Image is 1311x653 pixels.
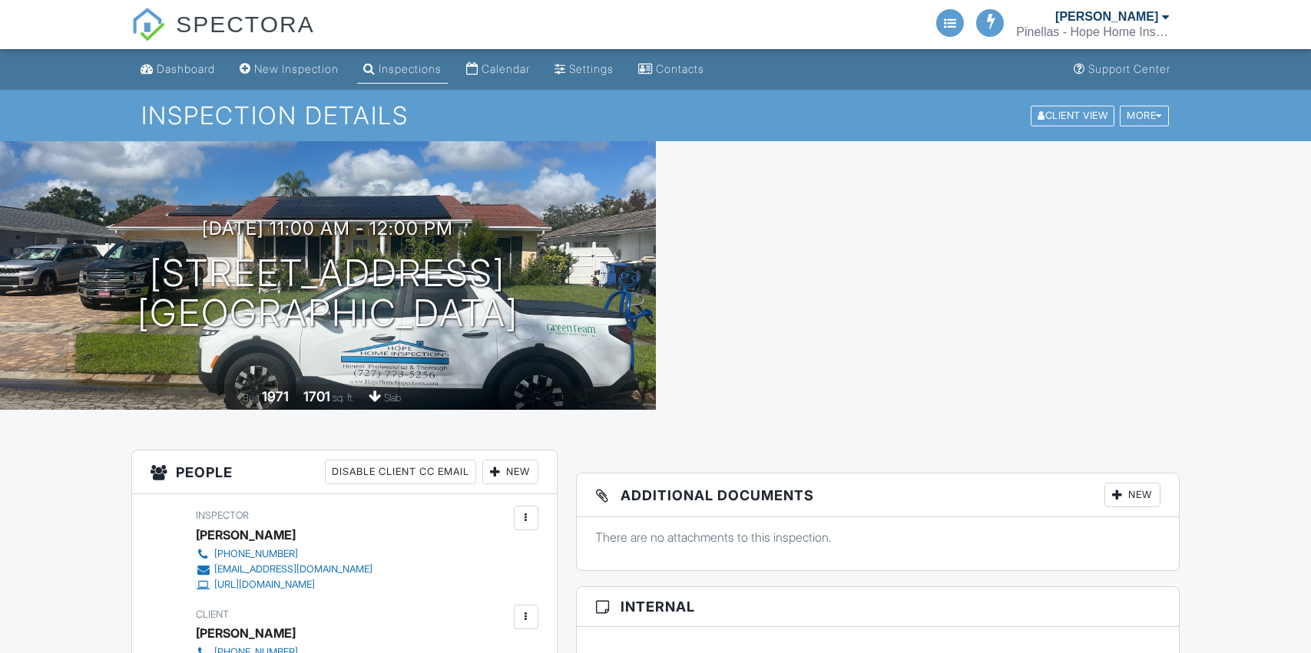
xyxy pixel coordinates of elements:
a: Dashboard [134,55,221,84]
div: Pinellas - Hope Home Inspections [1016,25,1170,40]
h3: Internal [577,587,1180,627]
span: sq. ft. [333,392,354,404]
a: New Inspection [233,55,345,84]
div: New [482,460,538,484]
span: Inspector [196,510,249,521]
div: Dashboard [157,62,215,75]
a: [URL][DOMAIN_NAME] [196,577,372,592]
a: Support Center [1068,55,1177,84]
div: Contacts [656,62,704,75]
div: New [1104,483,1160,507]
img: The Best Home Inspection Software - Spectora [131,8,165,41]
a: Contacts [632,55,710,84]
span: slab [384,392,401,404]
div: New Inspection [254,62,339,75]
a: Client View [1029,109,1118,120]
div: Client View [1031,105,1114,126]
div: [PERSON_NAME] [196,622,296,645]
a: [EMAIL_ADDRESS][DOMAIN_NAME] [196,562,372,577]
div: [PHONE_NUMBER] [214,548,298,560]
div: [URL][DOMAIN_NAME] [214,579,315,591]
a: SPECTORA [131,23,315,51]
h3: [DATE] 11:00 am - 12:00 pm [202,218,453,239]
div: More [1120,105,1169,126]
a: [PHONE_NUMBER] [196,546,372,562]
div: Calendar [482,62,530,75]
a: Settings [548,55,620,84]
span: Built [243,392,260,404]
div: Disable Client CC Email [325,460,476,484]
span: Client [196,608,229,620]
div: Inspections [379,62,442,75]
div: 1701 [303,388,330,404]
div: Support Center [1088,62,1170,75]
div: [EMAIL_ADDRESS][DOMAIN_NAME] [214,563,372,575]
p: There are no attachments to this inspection. [595,529,1161,546]
div: [PERSON_NAME] [1055,9,1158,25]
div: 1971 [262,388,289,404]
h1: Inspection Details [141,102,1170,129]
a: Calendar [460,55,536,84]
div: [PERSON_NAME] [196,523,296,546]
span: SPECTORA [176,8,315,40]
a: Inspections [357,55,448,84]
h3: Additional Documents [577,473,1180,517]
h3: People [132,450,557,494]
div: Settings [569,62,614,75]
h1: [STREET_ADDRESS] [GEOGRAPHIC_DATA] [137,253,518,335]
